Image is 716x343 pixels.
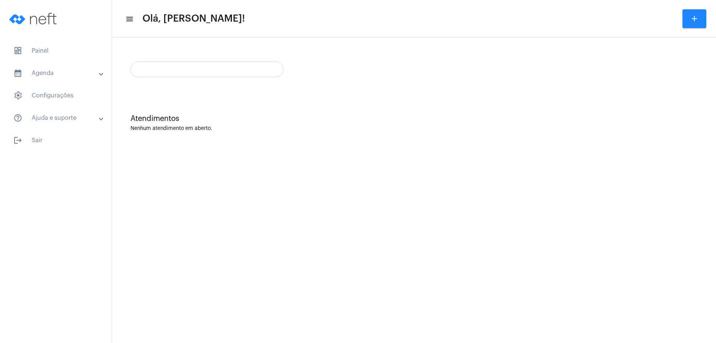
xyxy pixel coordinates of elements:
span: Configurações [7,87,104,105]
mat-icon: sidenav icon [13,69,22,78]
mat-icon: sidenav icon [125,15,133,24]
div: Nenhum atendimento em aberto. [131,126,697,131]
mat-expansion-panel-header: sidenav iconAgenda [4,64,112,82]
mat-icon: sidenav icon [13,113,22,122]
span: Painel [7,42,104,60]
mat-panel-title: Agenda [13,69,100,78]
mat-icon: sidenav icon [13,136,22,145]
mat-icon: add [690,14,699,23]
span: sidenav icon [13,91,22,100]
div: Atendimentos [131,115,697,123]
span: Olá, [PERSON_NAME]! [142,13,245,25]
span: sidenav icon [13,46,22,55]
mat-panel-title: Ajuda e suporte [13,113,100,122]
span: Sair [7,131,104,149]
img: logo-neft-novo-2.png [6,4,62,34]
mat-expansion-panel-header: sidenav iconAjuda e suporte [4,109,112,127]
